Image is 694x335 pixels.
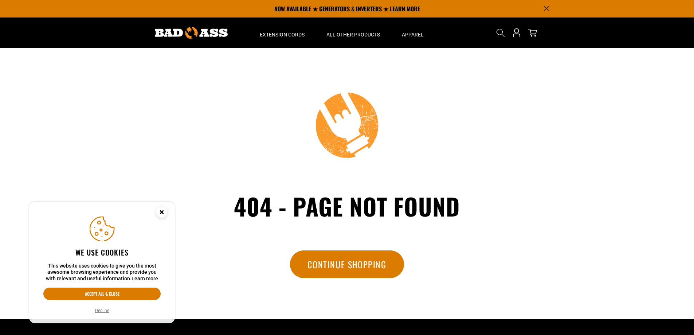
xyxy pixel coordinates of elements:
aside: Cookie Consent [29,202,175,324]
button: Accept all & close [43,288,161,300]
summary: Apparel [391,17,435,48]
a: Learn more [132,276,158,281]
p: This website uses cookies to give you the most awesome browsing experience and provide you with r... [43,263,161,282]
a: Continue Shopping [290,250,404,278]
summary: Extension Cords [249,17,315,48]
summary: All Other Products [315,17,391,48]
span: All Other Products [326,31,380,38]
button: Decline [93,307,111,314]
summary: Search [495,27,506,39]
span: Extension Cords [260,31,305,38]
img: Bad Ass Extension Cords [155,27,228,39]
h2: We use cookies [43,248,161,257]
span: Apparel [402,31,424,38]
